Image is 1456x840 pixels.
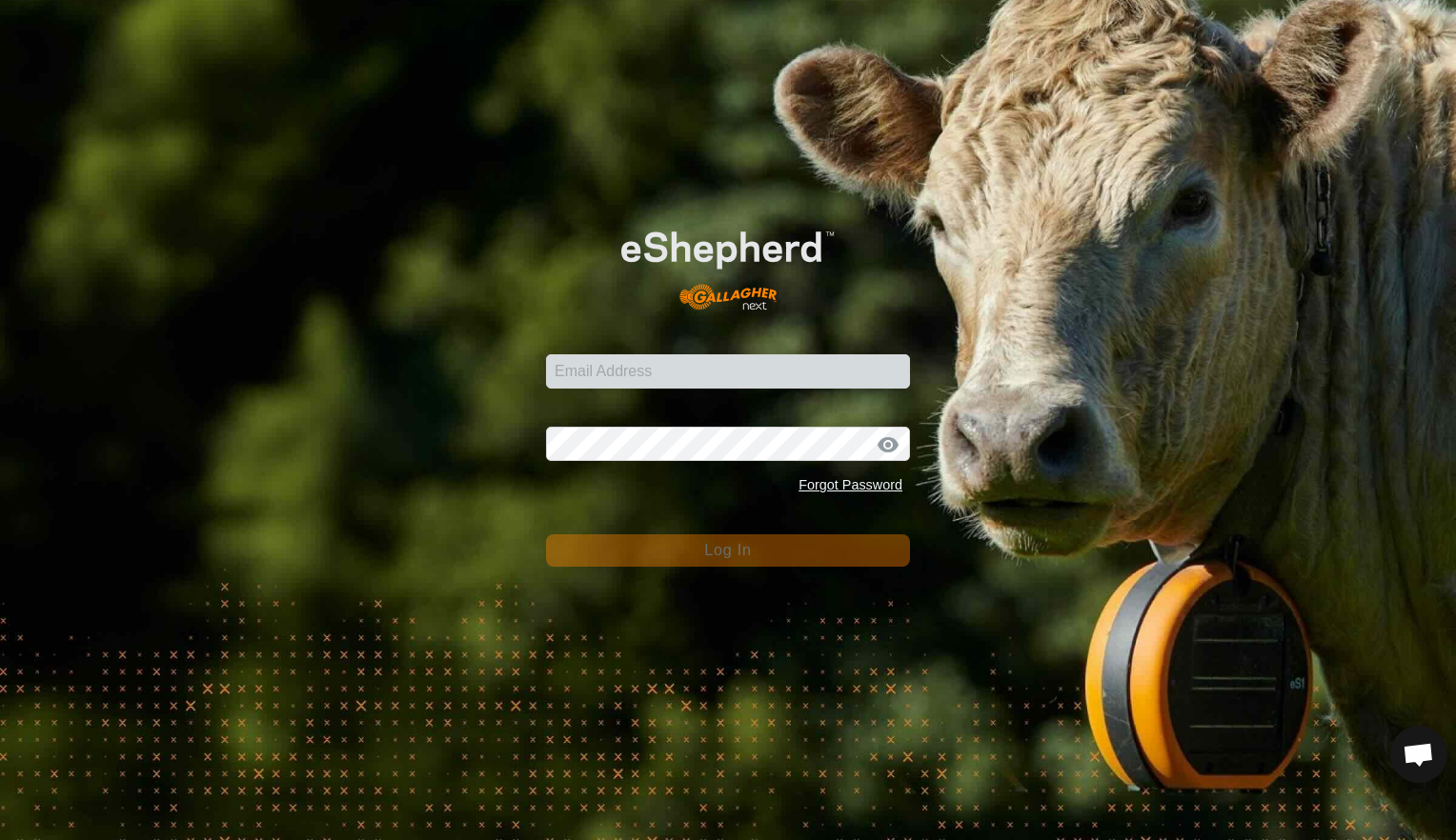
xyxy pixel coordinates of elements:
[1390,726,1447,783] div: Open chat
[582,201,874,325] img: E-shepherd Logo
[799,477,902,492] a: Forgot Password
[704,542,751,558] span: Log In
[546,354,910,389] input: Email Address
[546,534,910,567] button: Log In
